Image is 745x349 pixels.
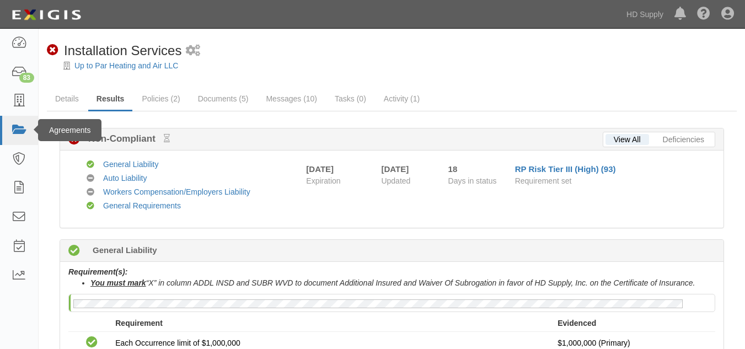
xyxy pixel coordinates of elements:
[80,132,170,146] b: Non-Compliant
[515,164,616,174] a: RP Risk Tier III (High) (93)
[448,163,507,175] div: Since 09/22/2025
[190,88,257,110] a: Documents (5)
[381,163,431,175] div: [DATE]
[38,119,101,141] div: Agreements
[68,245,80,257] i: Compliant 18 days (since 09/22/2025)
[376,88,428,110] a: Activity (1)
[258,88,325,110] a: Messages (10)
[8,5,84,25] img: logo-5460c22ac91f19d4615b14bd174203de0afe785f0fc80cf4dbbc73dc1793850b.png
[381,176,410,185] span: Updated
[306,175,373,186] span: Expiration
[68,267,127,276] b: Requirement(s):
[621,3,669,25] a: HD Supply
[87,175,94,182] i: No Coverage
[47,41,181,60] div: Installation Services
[64,43,181,58] span: Installation Services
[19,73,34,83] div: 83
[164,134,170,143] small: Pending Review
[103,174,147,182] a: Auto Liability
[558,319,596,327] strong: Evidenced
[697,8,710,21] i: Help Center - Complianz
[115,339,240,347] span: Each Occurrence limit of $1,000,000
[74,61,178,70] a: Up to Par Heating and Air LLC
[93,244,157,256] b: General Liability
[655,134,712,145] a: Deficiencies
[103,201,181,210] a: General Requirements
[306,163,334,175] div: [DATE]
[605,134,649,145] a: View All
[87,202,94,210] i: Compliant
[86,337,98,348] i: Compliant
[68,134,80,146] i: Non-Compliant
[448,176,497,185] span: Days in status
[87,161,94,169] i: Compliant
[115,319,163,327] strong: Requirement
[47,45,58,56] i: Non-Compliant
[133,88,188,110] a: Policies (2)
[90,278,146,287] u: You must mark
[103,160,158,169] a: General Liability
[87,189,94,196] i: No Coverage
[47,88,87,110] a: Details
[90,278,695,287] i: “X” in column ADDL INSD and SUBR WVD to document Additional Insured and Waiver Of Subrogation in ...
[103,187,250,196] a: Workers Compensation/Employers Liability
[186,45,200,57] i: 2 scheduled workflows
[515,176,572,185] span: Requirement set
[88,88,133,111] a: Results
[326,88,374,110] a: Tasks (0)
